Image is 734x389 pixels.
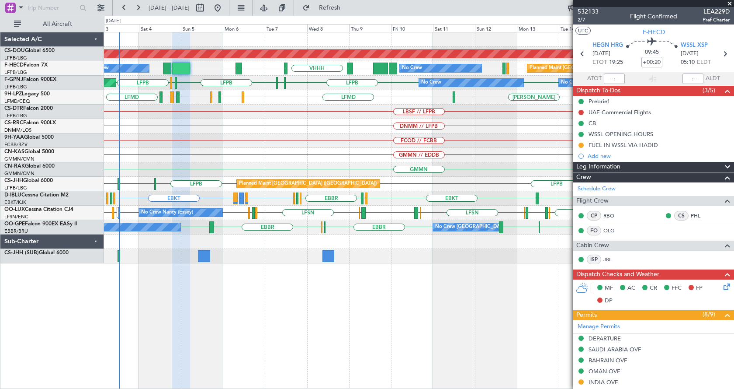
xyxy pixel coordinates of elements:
[349,24,391,32] div: Thu 9
[4,106,53,111] a: CS-DTRFalcon 2000
[27,1,77,14] input: Trip Number
[4,164,55,169] a: CN-RAKGlobal 6000
[4,63,24,68] span: F-HECD
[605,297,613,305] span: DP
[587,255,601,264] div: ISP
[703,310,715,319] span: (8/9)
[97,24,139,32] div: Fri 3
[609,58,623,67] span: 19:25
[10,17,95,31] button: All Aircraft
[298,1,351,15] button: Refresh
[4,178,23,183] span: CS-JHH
[603,212,623,220] a: RBO
[697,58,711,67] span: ELDT
[4,120,56,126] a: CS-RRCFalcon 900LX
[575,27,591,35] button: UTC
[587,211,601,221] div: CP
[578,16,599,24] span: 2/7
[106,18,121,25] div: [DATE]
[4,127,31,133] a: DNMM/LOS
[589,130,653,138] div: WSSL OPENING HOURS
[592,49,610,58] span: [DATE]
[4,69,27,76] a: LFPB/LBG
[4,156,35,162] a: GMMN/CMN
[643,28,665,37] span: F-HECD
[589,119,596,127] div: CB
[4,112,27,119] a: LFPB/LBG
[681,41,708,50] span: WSSL XSP
[592,58,607,67] span: ETOT
[630,12,677,21] div: Flight Confirmed
[645,48,659,57] span: 09:45
[627,284,635,293] span: AC
[703,7,730,16] span: LEA229D
[4,141,28,148] a: FCBB/BZV
[4,170,35,177] a: GMMN/CMN
[576,162,620,172] span: Leg Information
[391,24,433,32] div: Fri 10
[402,62,422,75] div: No Crew
[4,149,24,154] span: CN-KAS
[141,206,193,219] div: No Crew Nancy (Essey)
[4,91,50,97] a: 9H-LPZLegacy 500
[589,346,641,353] div: SAUDI ARABIA OVF
[4,149,54,154] a: CN-KASGlobal 5000
[4,221,25,227] span: OO-GPE
[4,120,23,126] span: CS-RRC
[475,24,517,32] div: Sun 12
[681,49,699,58] span: [DATE]
[4,48,25,53] span: CS-DOU
[307,24,349,32] div: Wed 8
[149,4,190,12] span: [DATE] - [DATE]
[4,135,24,140] span: 9H-YAA
[587,74,602,83] span: ATOT
[4,98,30,105] a: LFMD/CEQ
[576,310,597,320] span: Permits
[4,193,21,198] span: D-IBLU
[589,109,651,116] div: UAE Commercial Flights
[4,77,23,82] span: F-GPNJ
[139,24,181,32] div: Sat 4
[576,172,591,182] span: Crew
[650,284,657,293] span: CR
[4,84,27,90] a: LFPB/LBG
[265,24,307,32] div: Tue 7
[4,164,25,169] span: CN-RAK
[4,207,73,212] a: OO-LUXCessna Citation CJ4
[605,284,613,293] span: MF
[4,207,25,212] span: OO-LUX
[589,141,658,149] div: FUEL IN WSSL VIA HADID
[4,91,22,97] span: 9H-LPZ
[559,24,601,32] div: Tue 14
[4,178,53,183] a: CS-JHHGlobal 6000
[703,16,730,24] span: Pref Charter
[578,185,616,193] a: Schedule Crew
[239,177,377,190] div: Planned Maint [GEOGRAPHIC_DATA] ([GEOGRAPHIC_DATA])
[681,58,695,67] span: 05:10
[672,284,682,293] span: FFC
[589,368,620,375] div: OMAN OVF
[4,55,27,61] a: LFPB/LBG
[23,21,92,27] span: All Aircraft
[691,212,710,220] a: PHL
[576,196,609,206] span: Flight Crew
[181,24,223,32] div: Sun 5
[576,86,620,96] span: Dispatch To-Dos
[4,221,77,227] a: OO-GPEFalcon 900EX EASy II
[517,24,559,32] div: Mon 13
[592,41,623,50] span: HEGN HRG
[4,135,54,140] a: 9H-YAAGlobal 5000
[4,228,28,235] a: EBBR/BRU
[576,270,659,280] span: Dispatch Checks and Weather
[421,76,441,89] div: No Crew
[696,284,703,293] span: FP
[4,250,69,256] a: CS-JHH (SUB)Global 6000
[561,76,581,89] div: No Crew
[4,214,28,220] a: LFSN/ENC
[576,241,609,251] span: Cabin Crew
[4,193,69,198] a: D-IBLUCessna Citation M2
[578,7,599,16] span: 532133
[435,221,582,234] div: No Crew [GEOGRAPHIC_DATA] ([GEOGRAPHIC_DATA] National)
[706,74,720,83] span: ALDT
[4,48,55,53] a: CS-DOUGlobal 6500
